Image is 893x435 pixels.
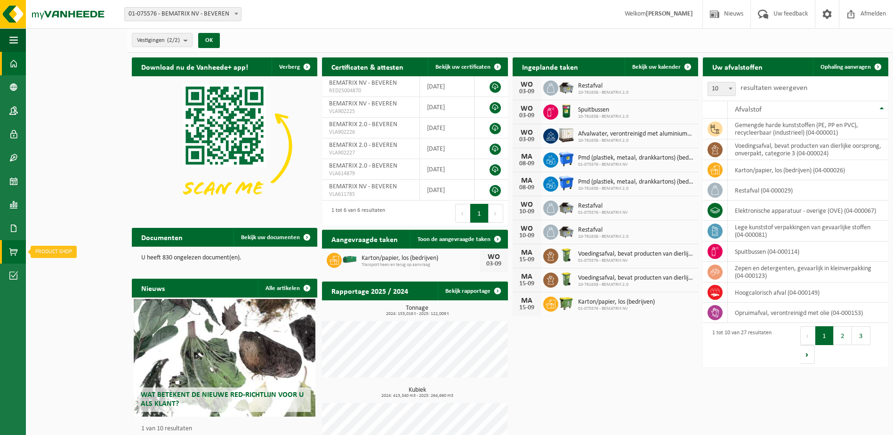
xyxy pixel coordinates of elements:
[327,387,507,398] h3: Kubiek
[728,180,888,201] td: restafval (04-000029)
[517,209,536,215] div: 10-09
[322,230,407,248] h2: Aangevraagde taken
[728,303,888,323] td: opruimafval, verontreinigd met olie (04-000153)
[517,281,536,287] div: 15-09
[821,64,871,70] span: Ophaling aanvragen
[578,130,693,138] span: Afvalwater, verontreinigd met aluminiumslib
[141,255,308,261] p: U heeft 830 ongelezen document(en).
[558,199,574,215] img: WB-5000-GAL-GY-01
[578,306,655,312] span: 01-075576 - BEMATRIX NV
[517,297,536,305] div: MA
[578,90,628,96] span: 10-761638 - BEMATRIX 2.0
[329,170,412,177] span: VLA614879
[728,282,888,303] td: hoogcalorisch afval (04-000149)
[362,255,479,262] span: Karton/papier, los (bedrijven)
[800,345,815,364] button: Next
[132,57,257,76] h2: Download nu de Vanheede+ app!
[420,76,475,97] td: [DATE]
[428,57,507,76] a: Bekijk uw certificaten
[578,202,628,210] span: Restafval
[418,236,491,242] span: Toon de aangevraagde taken
[517,89,536,95] div: 03-09
[517,249,536,257] div: MA
[578,186,693,192] span: 10-761638 - BEMATRIX 2.0
[558,223,574,239] img: WB-5000-GAL-GY-01
[137,33,180,48] span: Vestigingen
[517,185,536,191] div: 08-09
[279,64,300,70] span: Verberg
[558,103,574,119] img: PB-OT-0200-MET-00-03
[578,258,693,264] span: 01-075576 - BEMATRIX NV
[470,204,489,223] button: 1
[558,295,574,311] img: WB-1100-HPE-GN-50
[813,57,887,76] a: Ophaling aanvragen
[241,234,300,241] span: Bekijk uw documenten
[558,271,574,287] img: WB-0140-HPE-GN-50
[513,57,587,76] h2: Ingeplande taken
[558,175,574,191] img: WB-1100-HPE-BE-01
[517,161,536,167] div: 08-09
[578,138,693,144] span: 10-761638 - BEMATRIX 2.0
[410,230,507,249] a: Toon de aangevraagde taken
[420,97,475,118] td: [DATE]
[517,153,536,161] div: MA
[420,138,475,159] td: [DATE]
[141,426,313,432] p: 1 van 10 resultaten
[342,251,358,267] img: HK-XZ-20-GN-00
[327,312,507,316] span: 2024: 153,016 t - 2025: 122,009 t
[815,326,834,345] button: 1
[517,201,536,209] div: WO
[438,282,507,300] a: Bekijk rapportage
[517,273,536,281] div: MA
[329,87,412,95] span: RED25004870
[134,299,315,417] a: Wat betekent de nieuwe RED-richtlijn voor u als klant?
[728,201,888,221] td: elektronische apparatuur - overige (OVE) (04-000067)
[489,204,503,223] button: Next
[327,203,385,224] div: 1 tot 6 van 6 resultaten
[834,326,852,345] button: 2
[329,108,412,115] span: VLA902225
[578,282,693,288] span: 10-761638 - BEMATRIX 2.0
[322,282,418,300] h2: Rapportage 2025 / 2024
[517,233,536,239] div: 10-09
[329,80,397,87] span: BEMATRIX NV - BEVEREN
[740,84,807,92] label: resultaten weergeven
[735,106,762,113] span: Afvalstof
[578,298,655,306] span: Karton/papier, los (bedrijven)
[728,139,888,160] td: voedingsafval, bevat producten van dierlijke oorsprong, onverpakt, categorie 3 (04-000024)
[708,82,735,96] span: 10
[124,7,241,21] span: 01-075576 - BEMATRIX NV - BEVEREN
[272,57,316,76] button: Verberg
[517,137,536,143] div: 03-09
[646,10,693,17] strong: [PERSON_NAME]
[420,180,475,201] td: [DATE]
[327,305,507,316] h3: Tonnage
[517,105,536,113] div: WO
[322,57,413,76] h2: Certificaten & attesten
[578,178,693,186] span: Pmd (plastiek, metaal, drankkartons) (bedrijven)
[132,228,192,246] h2: Documenten
[484,261,503,267] div: 03-09
[632,64,681,70] span: Bekijk uw kalender
[329,100,397,107] span: BEMATRIX NV - BEVEREN
[258,279,316,298] a: Alle artikelen
[132,279,174,297] h2: Nieuws
[578,82,628,90] span: Restafval
[578,274,693,282] span: Voedingsafval, bevat producten van dierlijke oorsprong, onverpakt, categorie 3
[578,114,628,120] span: 10-761638 - BEMATRIX 2.0
[329,121,397,128] span: BEMATRIX 2.0 - BEVEREN
[625,57,697,76] a: Bekijk uw kalender
[329,129,412,136] span: VLA902226
[329,183,397,190] span: BEMATRIX NV - BEVEREN
[703,57,772,76] h2: Uw afvalstoffen
[558,127,574,143] img: PB-IC-1000-HPE-00-02
[435,64,491,70] span: Bekijk uw certificaten
[233,228,316,247] a: Bekijk uw documenten
[558,247,574,263] img: WB-0140-HPE-GN-50
[578,210,628,216] span: 01-075576 - BEMATRIX NV
[141,391,304,408] span: Wat betekent de nieuwe RED-richtlijn voor u als klant?
[327,394,507,398] span: 2024: 413,340 m3 - 2025: 264,660 m3
[728,242,888,262] td: spuitbussen (04-000114)
[728,160,888,180] td: karton/papier, los (bedrijven) (04-000026)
